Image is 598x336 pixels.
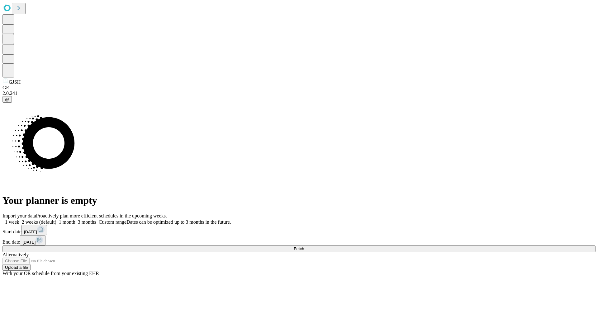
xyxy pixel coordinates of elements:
span: 2 weeks (default) [22,219,56,225]
button: [DATE] [21,225,47,235]
button: [DATE] [20,235,45,245]
button: Fetch [2,245,596,252]
h1: Your planner is empty [2,195,596,206]
div: GEI [2,85,596,91]
span: Custom range [99,219,126,225]
span: Proactively plan more efficient schedules in the upcoming weeks. [36,213,167,218]
button: @ [2,96,12,103]
span: 1 month [59,219,75,225]
span: GJSH [9,79,21,85]
button: Upload a file [2,264,31,271]
span: Alternatively [2,252,29,257]
div: Start date [2,225,596,235]
span: [DATE] [22,240,36,245]
span: Dates can be optimized up to 3 months in the future. [126,219,231,225]
div: 2.0.241 [2,91,596,96]
span: [DATE] [24,230,37,234]
span: 3 months [78,219,96,225]
div: End date [2,235,596,245]
span: Fetch [294,246,304,251]
span: 1 week [5,219,19,225]
span: @ [5,97,9,102]
span: With your OR schedule from your existing EHR [2,271,99,276]
span: Import your data [2,213,36,218]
